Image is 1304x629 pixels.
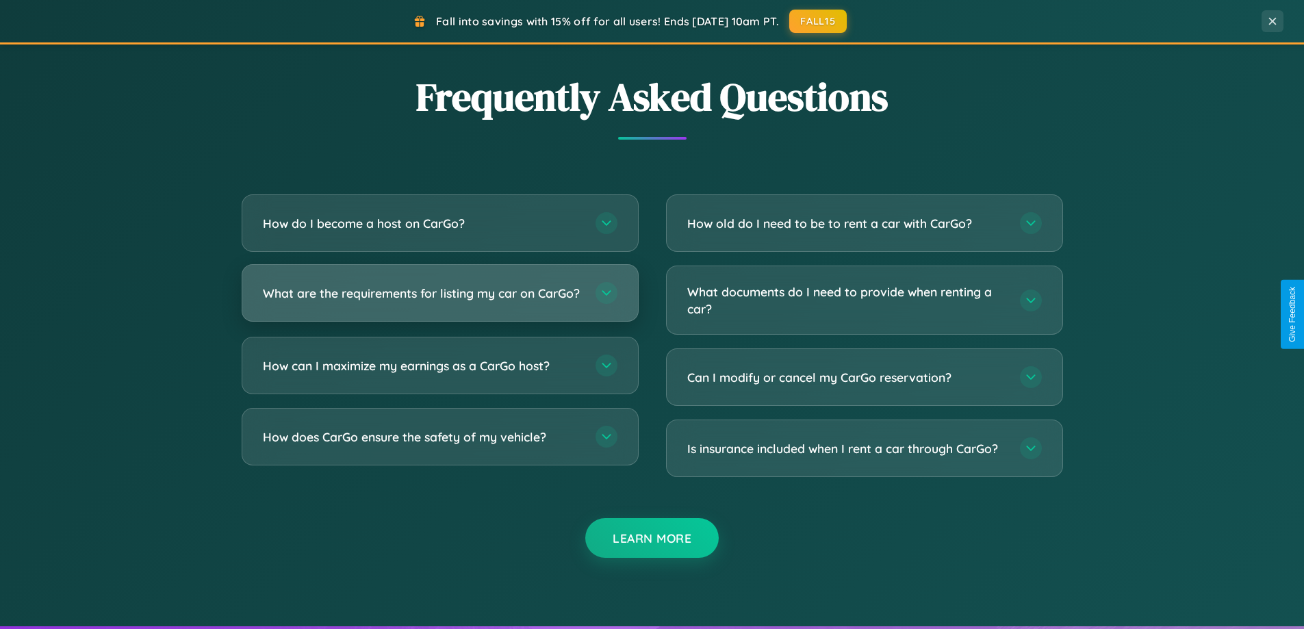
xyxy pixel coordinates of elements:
[263,428,582,446] h3: How does CarGo ensure the safety of my vehicle?
[263,215,582,232] h3: How do I become a host on CarGo?
[687,283,1006,317] h3: What documents do I need to provide when renting a car?
[789,10,847,33] button: FALL15
[687,369,1006,386] h3: Can I modify or cancel my CarGo reservation?
[687,215,1006,232] h3: How old do I need to be to rent a car with CarGo?
[585,518,719,558] button: Learn More
[263,357,582,374] h3: How can I maximize my earnings as a CarGo host?
[242,70,1063,123] h2: Frequently Asked Questions
[263,285,582,302] h3: What are the requirements for listing my car on CarGo?
[436,14,779,28] span: Fall into savings with 15% off for all users! Ends [DATE] 10am PT.
[1288,287,1297,342] div: Give Feedback
[687,440,1006,457] h3: Is insurance included when I rent a car through CarGo?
